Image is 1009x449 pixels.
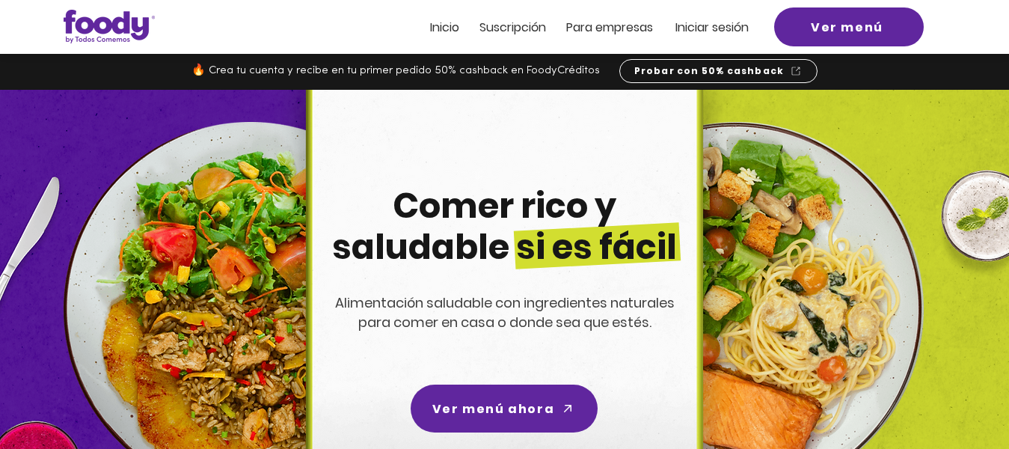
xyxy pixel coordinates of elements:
[430,21,459,34] a: Inicio
[332,182,677,271] span: Comer rico y saludable si es fácil
[619,59,818,83] a: Probar con 50% cashback
[675,21,749,34] a: Iniciar sesión
[634,64,785,78] span: Probar con 50% cashback
[811,18,883,37] span: Ver menú
[675,19,749,36] span: Iniciar sesión
[774,7,924,46] a: Ver menú
[191,65,600,76] span: 🔥 Crea tu cuenta y recibe en tu primer pedido 50% cashback en FoodyCréditos
[411,385,598,433] a: Ver menú ahora
[432,400,554,418] span: Ver menú ahora
[479,21,546,34] a: Suscripción
[580,19,653,36] span: ra empresas
[566,21,653,34] a: Para empresas
[479,19,546,36] span: Suscripción
[430,19,459,36] span: Inicio
[64,10,155,43] img: Logo_Foody V2.0.0 (3).png
[566,19,580,36] span: Pa
[335,293,675,332] span: Alimentación saludable con ingredientes naturales para comer en casa o donde sea que estés.
[922,362,994,434] iframe: Messagebird Livechat Widget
